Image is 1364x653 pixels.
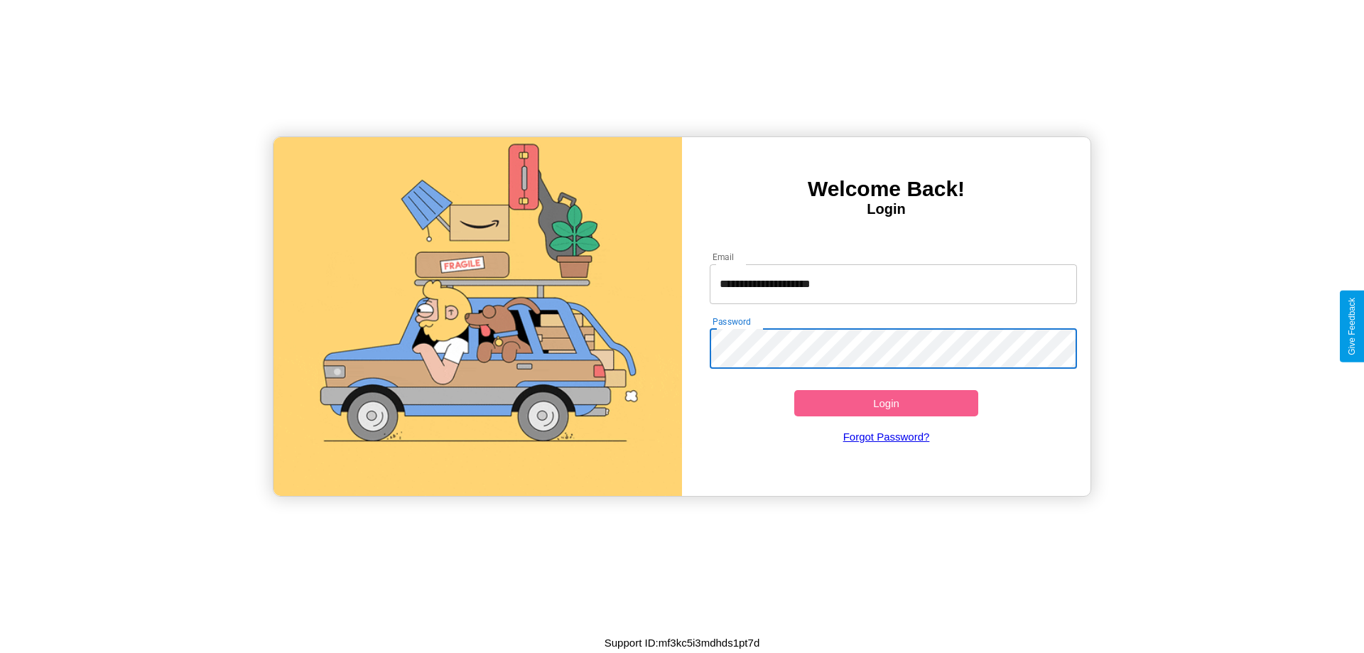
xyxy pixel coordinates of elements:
h3: Welcome Back! [682,177,1090,201]
button: Login [794,390,978,416]
label: Email [713,251,735,263]
h4: Login [682,201,1090,217]
img: gif [274,137,682,496]
p: Support ID: mf3kc5i3mdhds1pt7d [605,633,759,652]
div: Give Feedback [1347,298,1357,355]
label: Password [713,315,750,328]
a: Forgot Password? [703,416,1071,457]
